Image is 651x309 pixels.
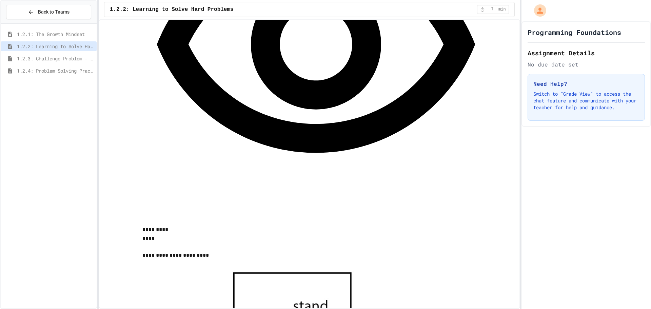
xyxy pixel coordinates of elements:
span: 1.2.2: Learning to Solve Hard Problems [17,43,94,50]
span: 1.2.1: The Growth Mindset [17,31,94,38]
span: Back to Teams [38,8,70,16]
div: No due date set [528,60,645,69]
span: 1.2.4: Problem Solving Practice [17,67,94,74]
span: 1.2.2: Learning to Solve Hard Problems [110,5,234,14]
span: min [498,7,506,12]
span: 1.2.3: Challenge Problem - The Bridge [17,55,94,62]
h2: Assignment Details [528,48,645,58]
span: 7 [487,7,498,12]
p: Switch to "Grade View" to access the chat feature and communicate with your teacher for help and ... [533,91,639,111]
button: Back to Teams [6,5,91,19]
h3: Need Help? [533,80,639,88]
div: My Account [527,3,548,18]
h1: Programming Foundations [528,27,621,37]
